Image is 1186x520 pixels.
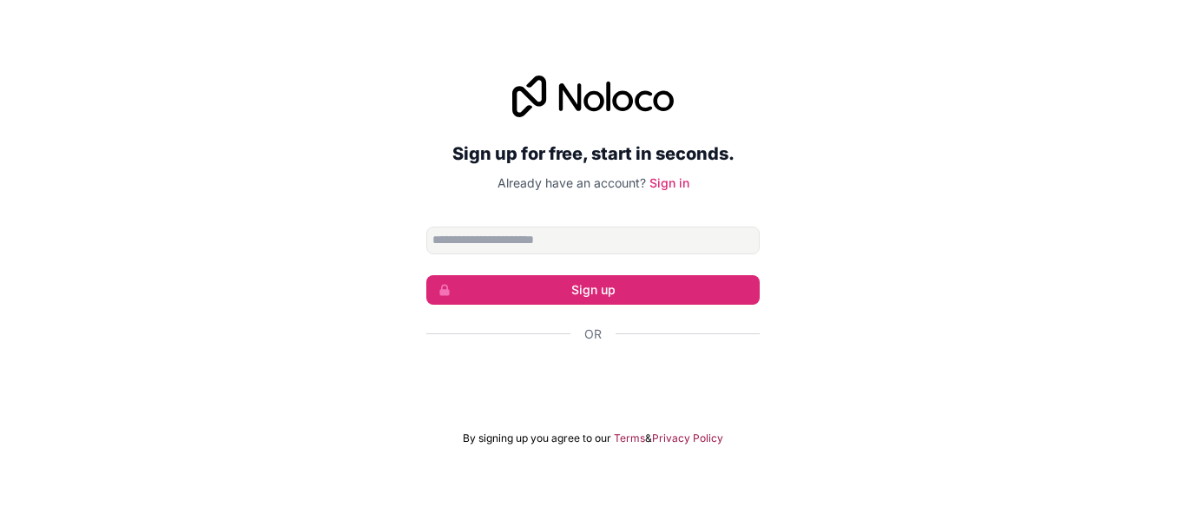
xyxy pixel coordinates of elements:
[426,275,760,305] button: Sign up
[497,175,646,190] span: Already have an account?
[652,431,723,445] a: Privacy Policy
[463,431,611,445] span: By signing up you agree to our
[649,175,689,190] a: Sign in
[426,138,760,169] h2: Sign up for free, start in seconds.
[614,431,645,445] a: Terms
[584,326,602,343] span: Or
[426,227,760,254] input: Email address
[645,431,652,445] span: &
